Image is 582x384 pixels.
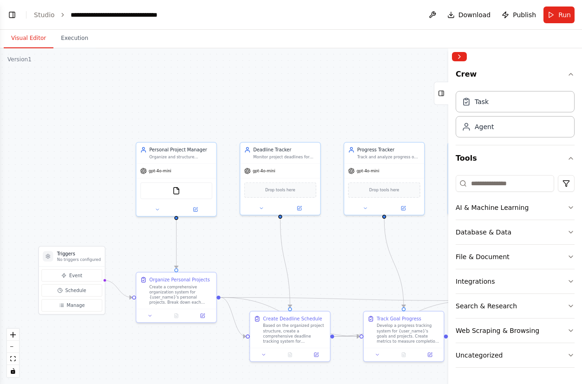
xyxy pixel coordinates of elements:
[67,302,85,309] span: Manage
[456,326,539,335] div: Web Scraping & Browsing
[69,272,82,279] span: Event
[41,284,102,297] button: Schedule
[7,341,19,353] button: zoom out
[357,154,420,159] div: Track and analyze progress on {user_name}'s goals and projects, measure completion rates, identif...
[456,228,511,237] div: Database & Data
[456,203,529,212] div: AI & Machine Learning
[452,52,467,61] button: Collapse right sidebar
[334,333,360,339] g: Edge from 17151954-04be-4f2a-b8ca-6cd649167863 to deb6e3d8-fd9c-477d-826e-dda5504731a5
[41,299,102,312] button: Manage
[456,269,575,293] button: Integrations
[456,294,575,318] button: Search & Research
[263,315,322,322] div: Create Deadline Schedule
[4,29,53,48] button: Visual Editor
[249,311,331,362] div: Create Deadline ScheduleBased on the organized project structure, create a comprehensive deadline...
[475,122,494,131] div: Agent
[456,351,503,360] div: Uncategorized
[221,294,246,340] g: Edge from aabb116e-e7ee-41c0-bc3a-269bbf1ef96f to 17151954-04be-4f2a-b8ca-6cd649167863
[34,11,55,19] a: Studio
[344,142,425,215] div: Progress TrackerTrack and analyze progress on {user_name}'s goals and projects, measure completio...
[104,277,132,301] g: Edge from triggers to aabb116e-e7ee-41c0-bc3a-269bbf1ef96f
[357,169,379,174] span: gpt-4o-mini
[57,250,101,257] h3: Triggers
[445,48,452,384] button: Toggle Sidebar
[456,245,575,269] button: File & Document
[558,10,571,20] span: Run
[149,284,212,305] div: Create a comprehensive organization system for {user_name}'s personal projects. Break down each p...
[543,7,575,23] button: Run
[281,204,318,212] button: Open in side panel
[57,257,101,262] p: No triggers configured
[149,276,209,283] div: Organize Personal Projects
[456,277,495,286] div: Integrations
[149,147,212,153] div: Personal Project Manager
[253,169,275,174] span: gpt-4o-mini
[277,219,293,307] g: Edge from 452b50ce-dc6e-4548-a4b0-f33ab6fbaedc to 17151954-04be-4f2a-b8ca-6cd649167863
[263,323,326,344] div: Based on the organized project structure, create a comprehensive deadline tracking system for {us...
[456,145,575,171] button: Tools
[377,323,440,344] div: Develop a progress tracking system for {user_name}'s goals and projects. Create metrics to measur...
[34,10,157,20] nav: breadcrumb
[41,269,102,282] button: Event
[6,8,19,21] button: Show left sidebar
[456,195,575,220] button: AI & Machine Learning
[444,7,495,23] button: Download
[163,312,190,320] button: No output available
[65,287,86,293] span: Schedule
[363,311,445,362] div: Track Goal ProgressDevelop a progress tracking system for {user_name}'s goals and projects. Creat...
[456,252,510,261] div: File & Document
[7,329,19,341] button: zoom in
[136,142,217,217] div: Personal Project ManagerOrganize and structure {user_name}'s personal projects, break them down i...
[240,142,321,215] div: Deadline TrackerMonitor project deadlines for {user_name}, identify upcoming deadlines, create re...
[357,147,420,153] div: Progress Tracker
[456,343,575,367] button: Uncategorized
[136,272,217,323] div: Organize Personal ProjectsCreate a comprehensive organization system for {user_name}'s personal p...
[191,312,214,320] button: Open in side panel
[456,65,575,87] button: Crew
[38,246,105,315] div: TriggersNo triggers configuredEventScheduleManage
[458,10,491,20] span: Download
[390,351,417,359] button: No output available
[456,220,575,244] button: Database & Data
[7,365,19,377] button: toggle interactivity
[177,206,214,214] button: Open in side panel
[265,187,295,193] span: Drop tools here
[305,351,327,359] button: Open in side panel
[149,154,212,159] div: Organize and structure {user_name}'s personal projects, break them down into actionable tasks, an...
[456,301,517,311] div: Search & Research
[253,147,316,153] div: Deadline Tracker
[475,97,489,106] div: Task
[385,204,422,212] button: Open in side panel
[513,10,536,20] span: Publish
[381,219,407,307] g: Edge from 46065e3c-e34c-47f7-b731-d9384a2fddc5 to deb6e3d8-fd9c-477d-826e-dda5504731a5
[369,187,399,193] span: Drop tools here
[149,169,171,174] span: gpt-4o-mini
[7,329,19,377] div: React Flow controls
[7,353,19,365] button: fit view
[334,298,473,340] g: Edge from 17151954-04be-4f2a-b8ca-6cd649167863 to 076b6cf6-f222-4ebe-8c84-5acf1e58d6b7
[456,319,575,343] button: Web Scraping & Browsing
[221,294,473,304] g: Edge from aabb116e-e7ee-41c0-bc3a-269bbf1ef96f to 076b6cf6-f222-4ebe-8c84-5acf1e58d6b7
[498,7,540,23] button: Publish
[419,351,441,359] button: Open in side panel
[172,187,180,195] img: FileReadTool
[456,87,575,145] div: Crew
[173,220,180,268] g: Edge from 114519cc-0a30-4931-96fd-c22b4b2dd2ba to aabb116e-e7ee-41c0-bc3a-269bbf1ef96f
[7,56,32,63] div: Version 1
[53,29,96,48] button: Execution
[276,351,304,359] button: No output available
[253,154,316,159] div: Monitor project deadlines for {user_name}, identify upcoming deadlines, create reminder schedules...
[456,171,575,375] div: Tools
[377,315,421,322] div: Track Goal Progress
